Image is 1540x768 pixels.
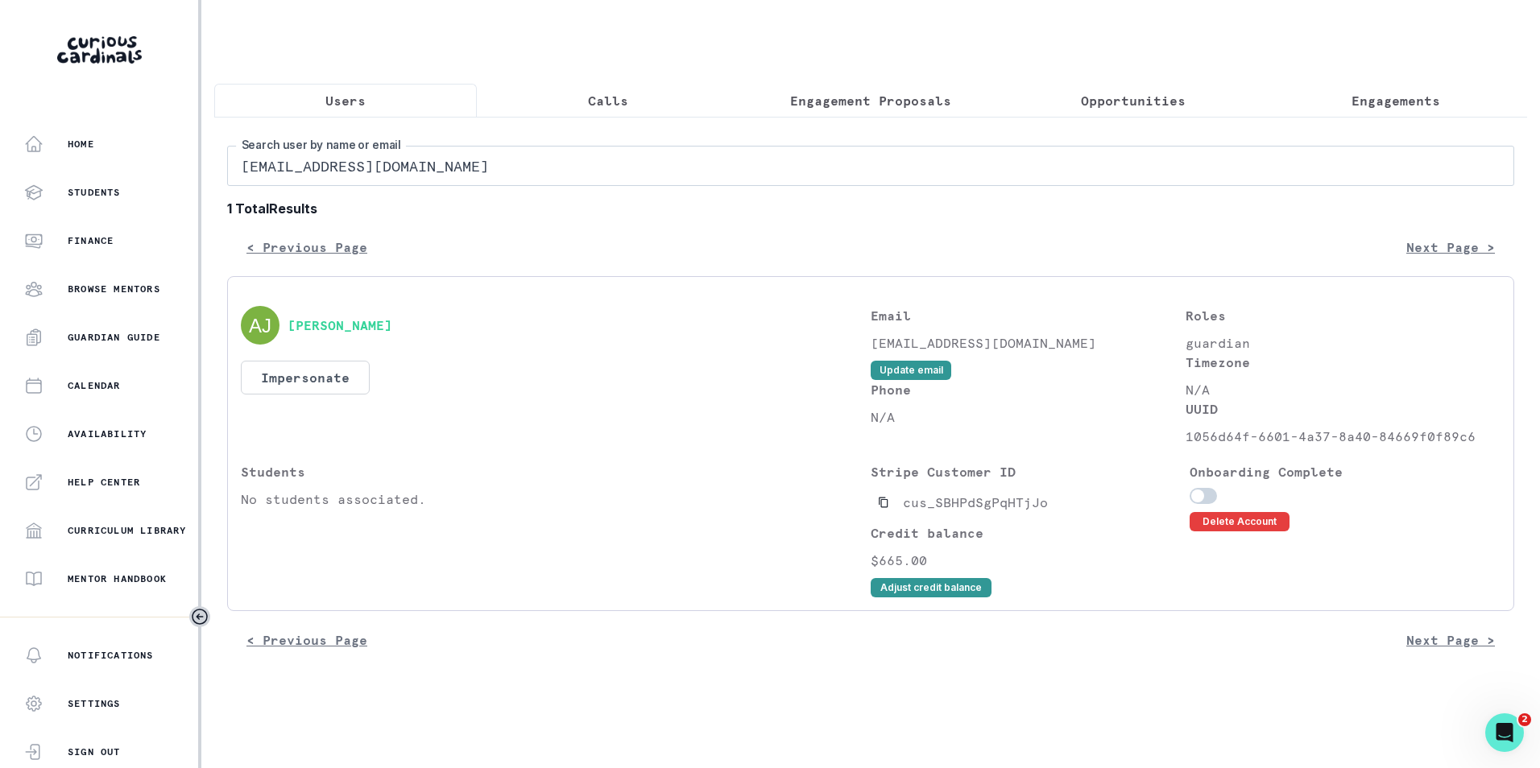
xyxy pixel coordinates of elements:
[68,572,167,585] p: Mentor Handbook
[1387,624,1514,656] button: Next Page >
[68,427,147,440] p: Availability
[1352,91,1440,110] p: Engagements
[1190,512,1290,531] button: Delete Account
[325,91,366,110] p: Users
[871,361,951,380] button: Update email
[871,333,1186,353] p: [EMAIL_ADDRESS][DOMAIN_NAME]
[1081,91,1186,110] p: Opportunities
[57,36,142,64] img: Curious Cardinals Logo
[588,91,628,110] p: Calls
[68,283,160,295] p: Browse Mentors
[871,462,1182,481] p: Stripe Customer ID
[871,407,1186,427] p: N/A
[1186,306,1501,325] p: Roles
[1186,427,1501,446] p: 1056d64f-6601-4a37-8a40-84669f0f89c6
[241,462,871,481] p: Students
[871,489,896,515] button: Copied to clipboard
[68,186,121,199] p: Students
[227,231,387,263] button: < Previous Page
[871,306,1186,325] p: Email
[68,138,94,151] p: Home
[1186,380,1501,399] p: N/A
[871,523,1182,543] p: Credit balance
[790,91,951,110] p: Engagement Proposals
[68,234,114,247] p: Finance
[227,199,1514,218] b: 1 Total Results
[68,745,121,758] p: Sign Out
[288,317,392,333] button: [PERSON_NAME]
[1518,713,1531,726] span: 2
[227,624,387,656] button: < Previous Page
[68,524,187,537] p: Curriculum Library
[241,489,871,509] p: No students associated.
[903,493,1048,512] p: cus_SBHPdSgPqHTjJo
[871,380,1186,399] p: Phone
[1190,462,1501,481] p: Onboarding Complete
[871,578,991,597] button: Adjust credit balance
[241,361,370,394] button: Impersonate
[1186,353,1501,372] p: Timezone
[189,606,210,627] button: Toggle sidebar
[68,379,121,392] p: Calendar
[1387,231,1514,263] button: Next Page >
[241,306,279,345] img: svg
[1186,399,1501,419] p: UUID
[68,331,160,344] p: Guardian Guide
[68,476,140,489] p: Help Center
[68,649,154,662] p: Notifications
[1485,713,1524,752] iframe: Intercom live chat
[1186,333,1501,353] p: guardian
[68,697,121,710] p: Settings
[871,551,1182,570] p: $665.00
